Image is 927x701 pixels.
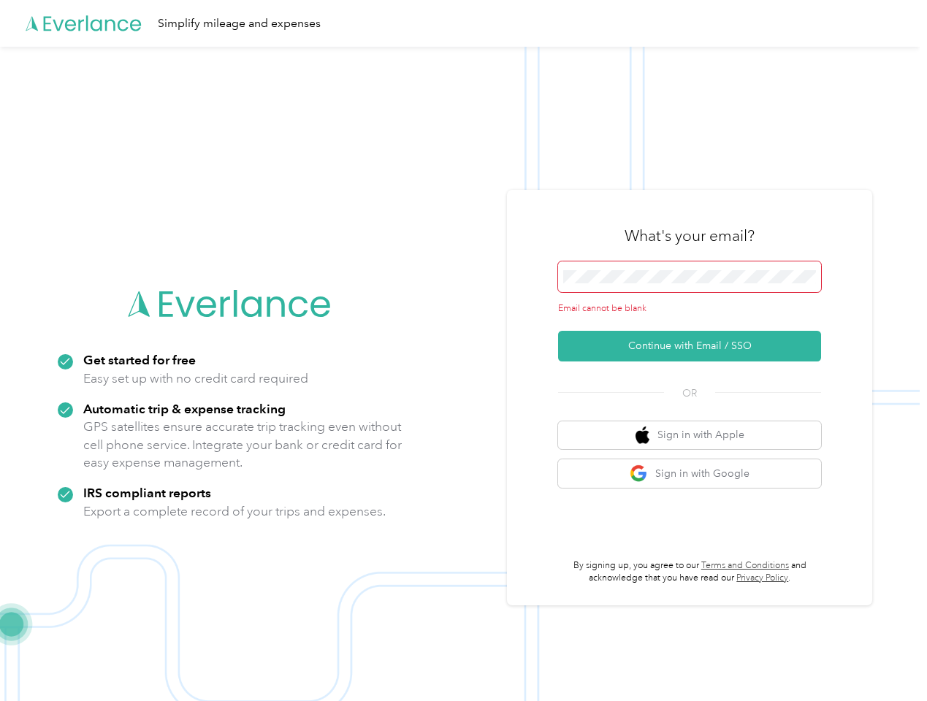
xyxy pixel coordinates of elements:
p: Easy set up with no credit card required [83,369,308,388]
button: apple logoSign in with Apple [558,421,821,450]
strong: IRS compliant reports [83,485,211,500]
a: Terms and Conditions [701,560,789,571]
p: Export a complete record of your trips and expenses. [83,502,386,521]
p: By signing up, you agree to our and acknowledge that you have read our . [558,559,821,585]
strong: Get started for free [83,352,196,367]
button: google logoSign in with Google [558,459,821,488]
div: Simplify mileage and expenses [158,15,321,33]
img: google logo [630,464,648,483]
p: GPS satellites ensure accurate trip tracking even without cell phone service. Integrate your bank... [83,418,403,472]
h3: What's your email? [625,226,755,246]
div: Email cannot be blank [558,302,821,315]
img: apple logo [636,426,650,445]
strong: Automatic trip & expense tracking [83,401,286,416]
a: Privacy Policy [736,572,788,583]
span: OR [664,386,715,401]
button: Continue with Email / SSO [558,331,821,361]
